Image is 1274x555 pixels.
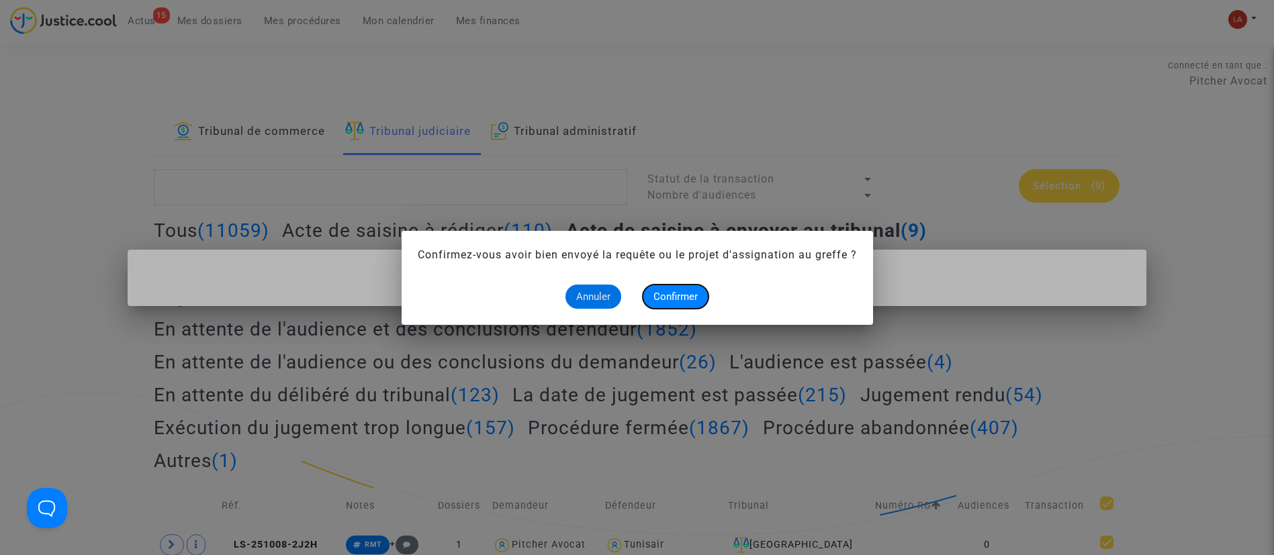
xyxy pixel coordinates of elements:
span: Confirmez-vous avoir bien envoyé la requête ou le projet d'assignation au greffe ? [418,248,857,261]
button: Annuler [565,285,621,309]
span: Annuler [576,291,610,303]
iframe: Help Scout Beacon - Open [27,488,67,528]
span: Confirmer [653,291,698,303]
button: Confirmer [643,285,709,309]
